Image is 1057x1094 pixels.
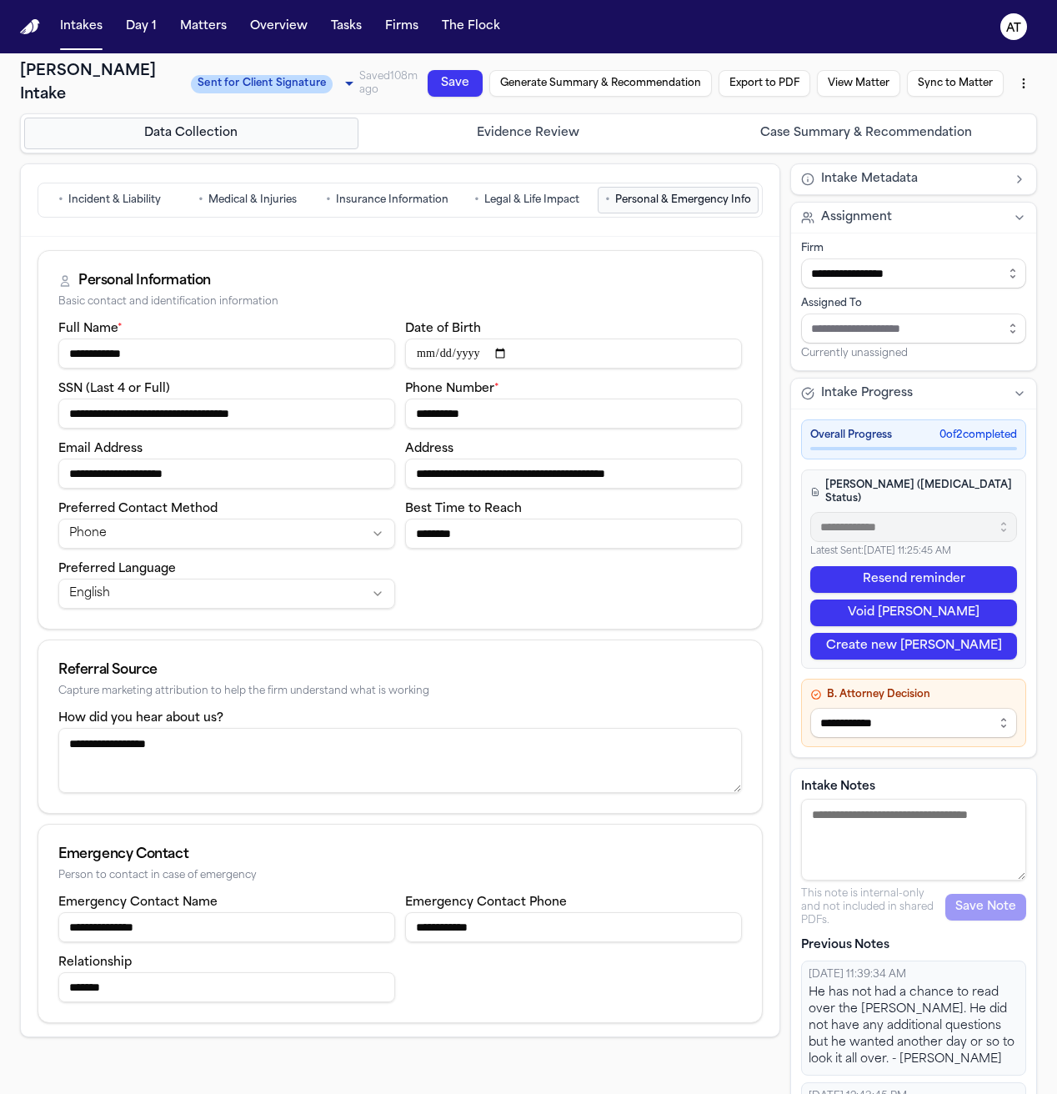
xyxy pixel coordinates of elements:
button: Tasks [324,12,368,42]
span: Incident & Liability [68,193,161,207]
button: Go to Insurance Information [318,187,456,213]
label: SSN (Last 4 or Full) [58,383,170,395]
span: Legal & Life Impact [484,193,579,207]
button: Go to Incident & Liability [42,187,177,213]
button: The Flock [435,12,507,42]
button: Go to Data Collection step [24,118,358,149]
span: Currently unassigned [801,347,908,360]
button: Assignment [791,203,1036,233]
p: This note is internal-only and not included in shared PDFs. [801,887,945,927]
textarea: Intake notes [801,799,1026,881]
label: Relationship [58,956,132,969]
button: Sync to Matter [907,70,1004,97]
span: Overall Progress [810,429,892,442]
span: • [605,192,610,208]
label: Email Address [58,443,143,455]
a: Home [20,19,40,35]
button: Go to Medical & Injuries [180,187,315,213]
span: 0 of 2 completed [939,429,1017,442]
input: Date of birth [405,339,742,369]
button: Overview [243,12,314,42]
span: • [326,192,331,208]
button: Export to PDF [719,70,810,97]
span: Insurance Information [336,193,448,207]
span: Assignment [821,209,892,226]
button: Resend reminder [810,566,1017,593]
nav: Intake steps [24,118,1033,149]
label: Best Time to Reach [405,503,522,515]
span: Personal & Emergency Info [615,193,751,207]
label: Preferred Contact Method [58,503,218,515]
text: AT [1006,23,1021,34]
button: View Matter [817,70,900,97]
button: Matters [173,12,233,42]
label: Full Name [58,323,123,335]
button: Create new [PERSON_NAME] [810,633,1017,660]
input: Email address [58,459,395,489]
input: Assign to staff member [801,314,1026,344]
span: Medical & Injuries [208,193,297,207]
div: Basic contact and identification information [58,296,742,309]
button: Intake Progress [791,379,1036,409]
label: Intake Notes [801,779,1026,795]
div: Firm [801,242,1026,255]
span: Sent for Client Signature [191,75,333,93]
img: Finch Logo [20,19,40,35]
input: Emergency contact name [58,912,395,942]
div: Person to contact in case of emergency [58,870,742,882]
input: Emergency contact phone [405,912,742,942]
input: Address [405,459,742,489]
span: • [198,192,203,208]
span: Intake Progress [821,385,913,402]
h1: [PERSON_NAME] Intake [20,60,181,107]
input: Full name [58,339,395,369]
button: Go to Legal & Life Impact [459,187,594,213]
div: He has not had a chance to read over the [PERSON_NAME]. He did not have any additional questions ... [809,985,1019,1068]
div: Assigned To [801,297,1026,310]
span: • [474,192,479,208]
h4: B. Attorney Decision [810,688,1017,701]
div: Emergency Contact [58,845,742,865]
label: Preferred Language [58,563,176,575]
div: Capture marketing attribution to help the firm understand what is working [58,685,742,698]
div: [DATE] 11:39:34 AM [809,968,1019,981]
input: Phone number [405,399,742,429]
div: Update intake status [191,72,359,95]
label: How did you hear about us? [58,712,223,725]
label: Emergency Contact Phone [405,896,567,909]
button: Generate Summary & Recommendation [489,70,712,97]
button: More actions [1010,68,1037,98]
label: Date of Birth [405,323,481,335]
button: Intake Metadata [791,164,1036,194]
p: Latest Sent: [DATE] 11:25:45 AM [810,545,1017,560]
button: Go to Case Summary & Recommendation step [699,118,1033,149]
input: Emergency contact relationship [58,972,395,1002]
button: Void [PERSON_NAME] [810,600,1017,626]
button: Day 1 [119,12,163,42]
button: Save [428,70,483,97]
button: Go to Personal & Emergency Info [598,187,759,213]
input: Select firm [801,258,1026,289]
input: Best time to reach [405,519,742,549]
input: SSN [58,399,395,429]
h4: [PERSON_NAME] ([MEDICAL_DATA] Status) [810,479,1017,505]
button: Go to Evidence Review step [362,118,696,149]
span: Intake Metadata [821,171,918,188]
div: Personal Information [78,271,211,291]
span: Saved 108m ago [359,72,418,95]
label: Phone Number [405,383,499,395]
p: Previous Notes [801,937,1026,954]
button: Firms [378,12,425,42]
span: • [58,192,63,208]
div: Referral Source [58,660,742,680]
button: Intakes [53,12,109,42]
label: Emergency Contact Name [58,896,218,909]
label: Address [405,443,453,455]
